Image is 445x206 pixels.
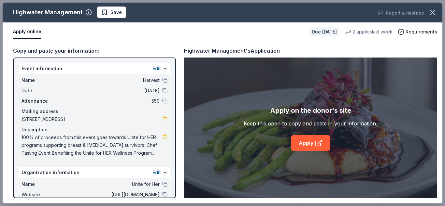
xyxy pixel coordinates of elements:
[22,97,65,105] span: Attendance
[152,65,161,72] button: Edit
[291,135,330,151] a: Apply
[184,46,280,55] div: Highwater Management's Application
[65,180,160,188] span: Unite for Her
[65,97,160,105] span: 550
[22,191,65,199] span: Website
[378,9,424,17] button: Report a mistake
[22,76,65,84] span: Name
[65,191,160,199] span: [URL][DOMAIN_NAME]
[65,87,160,95] span: [DATE]
[406,28,437,36] span: Requirements
[22,134,162,157] span: 100% of proceeds from this event goes towards Unite for HER programs supporting breast & [MEDICAL...
[13,7,83,18] div: Highwater Management
[13,46,176,55] div: Copy and paste your information:
[309,27,339,36] div: Due [DATE]
[22,108,167,115] div: Mailing address
[244,120,377,127] div: Keep this open to copy and paste in your information.
[19,63,170,74] div: Event information
[65,76,160,84] span: Harvest
[345,28,393,36] div: 2 applies last week
[110,8,122,16] span: Save
[22,115,162,123] span: [STREET_ADDRESS]
[22,126,167,134] div: Description
[22,180,65,188] span: Name
[398,28,437,36] button: Requirements
[13,25,41,39] button: Apply online
[19,167,170,178] div: Organization information
[97,6,126,18] button: Save
[152,169,161,176] button: Edit
[270,105,351,116] div: Apply on the donor's site
[22,87,65,95] span: Date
